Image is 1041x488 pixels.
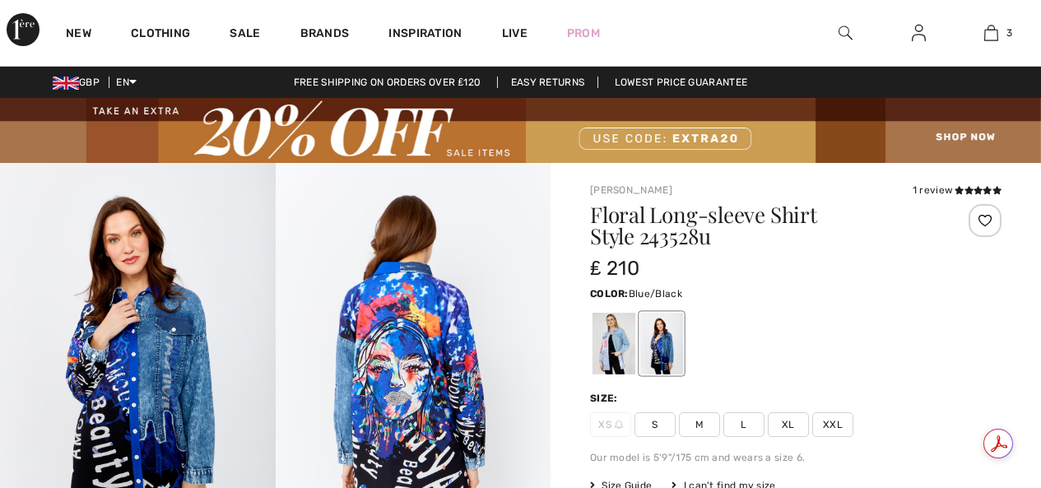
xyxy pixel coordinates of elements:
[984,23,998,43] img: My Bag
[53,77,79,90] img: UK Pound
[300,26,350,44] a: Brands
[230,26,260,44] a: Sale
[590,204,933,247] h1: Floral Long-sleeve Shirt Style 243528u
[590,288,629,300] span: Color:
[590,450,1001,465] div: Our model is 5'9"/175 cm and wears a size 6.
[602,77,761,88] a: Lowest Price Guarantee
[912,23,926,43] img: My Info
[497,77,599,88] a: Easy Returns
[593,313,635,374] div: Pink/blue
[66,26,91,44] a: New
[913,183,1001,198] div: 1 review
[281,77,495,88] a: Free shipping on orders over ₤120
[502,25,527,42] a: Live
[899,23,939,44] a: Sign In
[955,23,1027,43] a: 3
[629,288,682,300] span: Blue/Black
[590,391,621,406] div: Size:
[679,412,720,437] span: M
[590,184,672,196] a: [PERSON_NAME]
[7,13,40,46] img: 1ère Avenue
[53,77,106,88] span: GBP
[131,26,190,44] a: Clothing
[116,77,137,88] span: EN
[590,412,631,437] span: XS
[567,25,600,42] a: Prom
[768,412,809,437] span: XL
[723,412,764,437] span: L
[634,412,676,437] span: S
[839,23,853,43] img: search the website
[1006,26,1012,40] span: 3
[936,365,1025,406] iframe: Opens a widget where you can chat to one of our agents
[388,26,462,44] span: Inspiration
[812,412,853,437] span: XXL
[615,421,623,429] img: ring-m.svg
[640,313,683,374] div: Blue/Black
[590,257,639,280] span: ₤ 210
